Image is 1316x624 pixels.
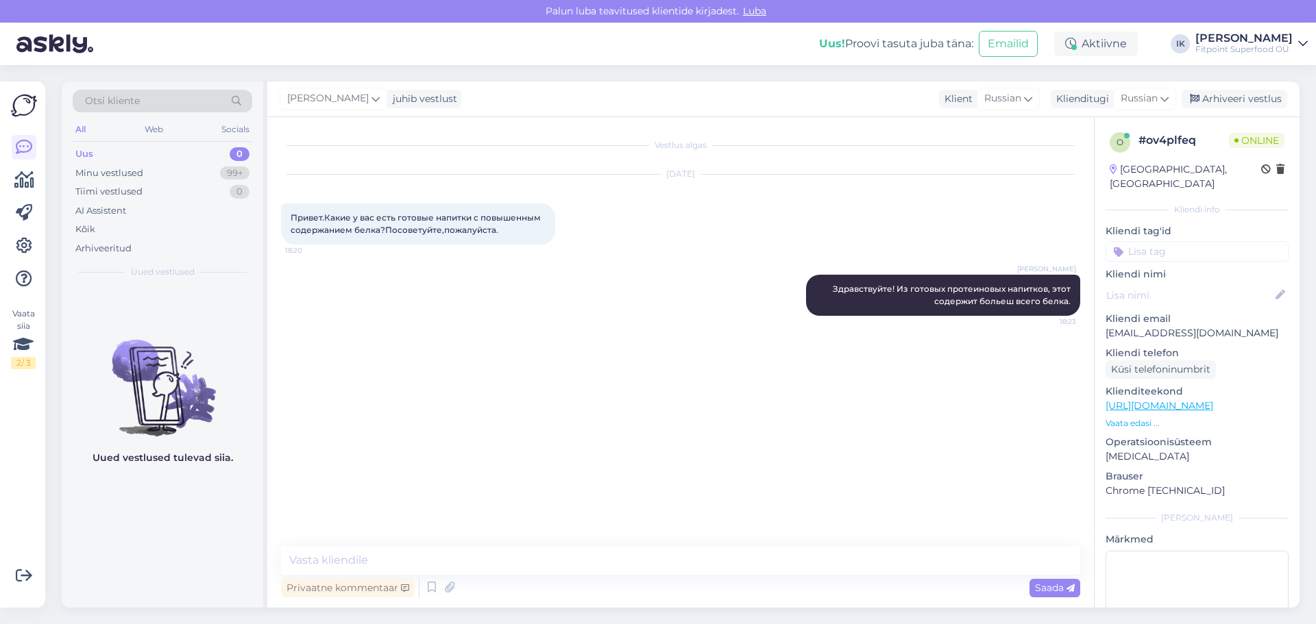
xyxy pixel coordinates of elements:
[979,31,1038,57] button: Emailid
[230,147,249,161] div: 0
[1110,162,1261,191] div: [GEOGRAPHIC_DATA], [GEOGRAPHIC_DATA]
[1138,132,1229,149] div: # ov4plfeq
[1182,90,1287,108] div: Arhiveeri vestlus
[1121,91,1158,106] span: Russian
[11,357,36,369] div: 2 / 3
[142,121,166,138] div: Web
[281,168,1080,180] div: [DATE]
[287,91,369,106] span: [PERSON_NAME]
[62,315,263,438] img: No chats
[1117,137,1123,147] span: o
[1106,484,1289,498] p: Chrome [TECHNICAL_ID]
[739,5,770,17] span: Luba
[11,92,37,118] img: Askly Logo
[1106,288,1273,303] input: Lisa nimi
[1229,133,1284,148] span: Online
[1106,532,1289,547] p: Märkmed
[1051,92,1109,106] div: Klienditugi
[230,185,249,199] div: 0
[387,92,457,106] div: juhib vestlust
[1106,360,1216,379] div: Küsi telefoninumbrit
[1054,32,1138,56] div: Aktiivne
[75,147,93,161] div: Uus
[1106,312,1289,326] p: Kliendi email
[1106,512,1289,524] div: [PERSON_NAME]
[73,121,88,138] div: All
[819,36,973,52] div: Proovi tasuta juba täna:
[11,308,36,369] div: Vaata siia
[75,242,132,255] div: Arhiveeritud
[75,223,95,236] div: Kõik
[285,245,337,255] span: 18:20
[1195,33,1308,55] a: [PERSON_NAME]Fitpoint Superfood OÜ
[1106,326,1289,340] p: [EMAIL_ADDRESS][DOMAIN_NAME]
[1106,346,1289,360] p: Kliendi telefon
[1025,316,1076,327] span: 18:23
[85,94,140,108] span: Otsi kliente
[939,92,973,106] div: Klient
[1106,203,1289,216] div: Kliendi info
[281,579,415,597] div: Privaatne kommentaar
[1106,267,1289,282] p: Kliendi nimi
[75,204,126,218] div: AI Assistent
[219,121,252,138] div: Socials
[220,166,249,180] div: 99+
[1106,399,1213,412] a: [URL][DOMAIN_NAME]
[131,266,195,278] span: Uued vestlused
[281,139,1080,151] div: Vestlus algas
[1106,224,1289,238] p: Kliendi tag'id
[291,212,543,235] span: Привет.Какие у вас есть готовые напитки с повышенным содержанием белка?Посоветуйте,пожалуйста.
[1106,241,1289,262] input: Lisa tag
[1195,33,1293,44] div: [PERSON_NAME]
[1106,469,1289,484] p: Brauser
[1106,384,1289,399] p: Klienditeekond
[1035,582,1075,594] span: Saada
[1106,449,1289,464] p: [MEDICAL_DATA]
[1106,435,1289,449] p: Operatsioonisüsteem
[75,185,143,199] div: Tiimi vestlused
[833,284,1073,306] span: Здравствуйте! Из готовых протеиновых напитков, этот содержит больеш всего белка.
[1106,417,1289,429] p: Vaata edasi ...
[1017,264,1076,274] span: [PERSON_NAME]
[75,166,143,180] div: Minu vestlused
[1171,34,1190,53] div: IK
[93,451,233,465] p: Uued vestlused tulevad siia.
[1195,44,1293,55] div: Fitpoint Superfood OÜ
[819,37,845,50] b: Uus!
[984,91,1021,106] span: Russian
